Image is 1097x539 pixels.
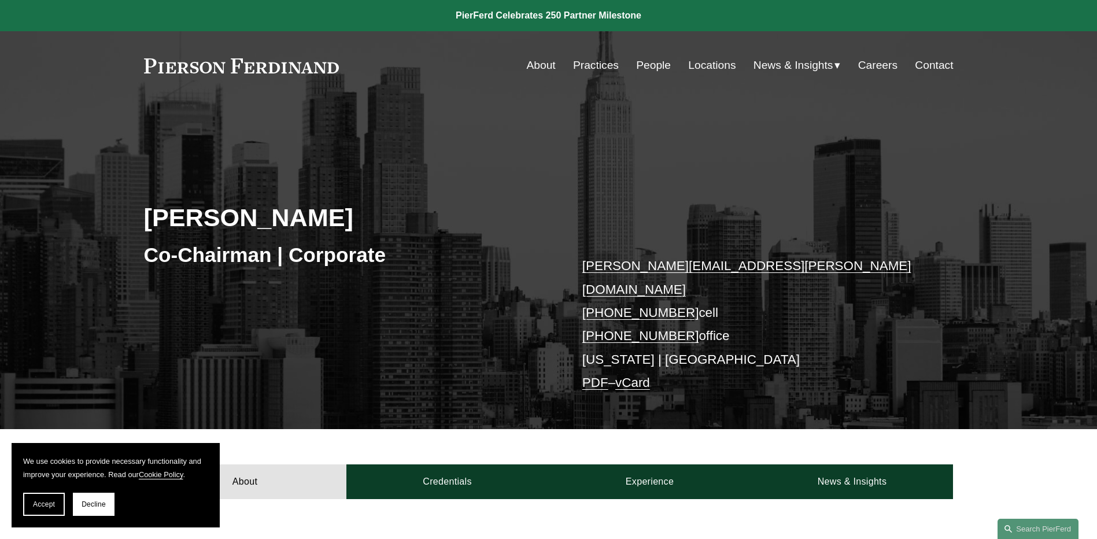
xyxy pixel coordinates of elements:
[82,500,106,508] span: Decline
[549,464,751,499] a: Experience
[573,54,619,76] a: Practices
[33,500,55,508] span: Accept
[139,470,183,479] a: Cookie Policy
[582,328,699,343] a: [PHONE_NUMBER]
[527,54,556,76] a: About
[915,54,953,76] a: Contact
[12,443,220,527] section: Cookie banner
[636,54,671,76] a: People
[582,305,699,320] a: [PHONE_NUMBER]
[23,455,208,481] p: We use cookies to provide necessary functionality and improve your experience. Read our .
[582,375,608,390] a: PDF
[754,54,841,76] a: folder dropdown
[998,519,1078,539] a: Search this site
[144,242,549,268] h3: Co-Chairman | Corporate
[754,56,833,76] span: News & Insights
[144,464,346,499] a: About
[23,493,65,516] button: Accept
[73,493,114,516] button: Decline
[582,259,911,296] a: [PERSON_NAME][EMAIL_ADDRESS][PERSON_NAME][DOMAIN_NAME]
[751,464,953,499] a: News & Insights
[615,375,650,390] a: vCard
[582,254,919,394] p: cell office [US_STATE] | [GEOGRAPHIC_DATA] –
[346,464,549,499] a: Credentials
[144,202,549,232] h2: [PERSON_NAME]
[688,54,736,76] a: Locations
[858,54,897,76] a: Careers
